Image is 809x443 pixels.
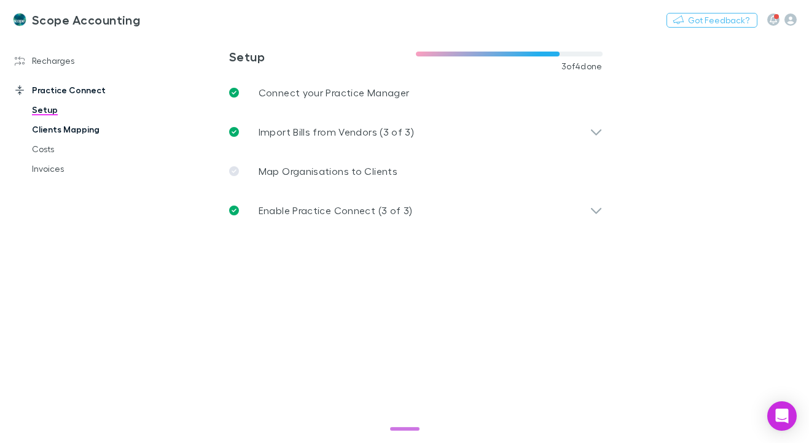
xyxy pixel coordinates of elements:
[20,120,157,139] a: Clients Mapping
[561,61,603,71] span: 3 of 4 done
[767,401,797,431] div: Open Intercom Messenger
[259,164,397,179] p: Map Organisations to Clients
[259,125,415,139] p: Import Bills from Vendors (3 of 3)
[20,159,157,179] a: Invoices
[20,100,157,120] a: Setup
[5,5,147,34] a: Scope Accounting
[219,112,612,152] div: Import Bills from Vendors (3 of 3)
[32,12,140,27] h3: Scope Accounting
[12,12,27,27] img: Scope Accounting's Logo
[2,51,157,71] a: Recharges
[666,13,757,28] button: Got Feedback?
[259,85,410,100] p: Connect your Practice Manager
[20,139,157,159] a: Costs
[259,203,413,218] p: Enable Practice Connect (3 of 3)
[229,49,416,64] h3: Setup
[219,191,612,230] div: Enable Practice Connect (3 of 3)
[219,73,612,112] a: Connect your Practice Manager
[219,152,612,191] a: Map Organisations to Clients
[2,80,157,100] a: Practice Connect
